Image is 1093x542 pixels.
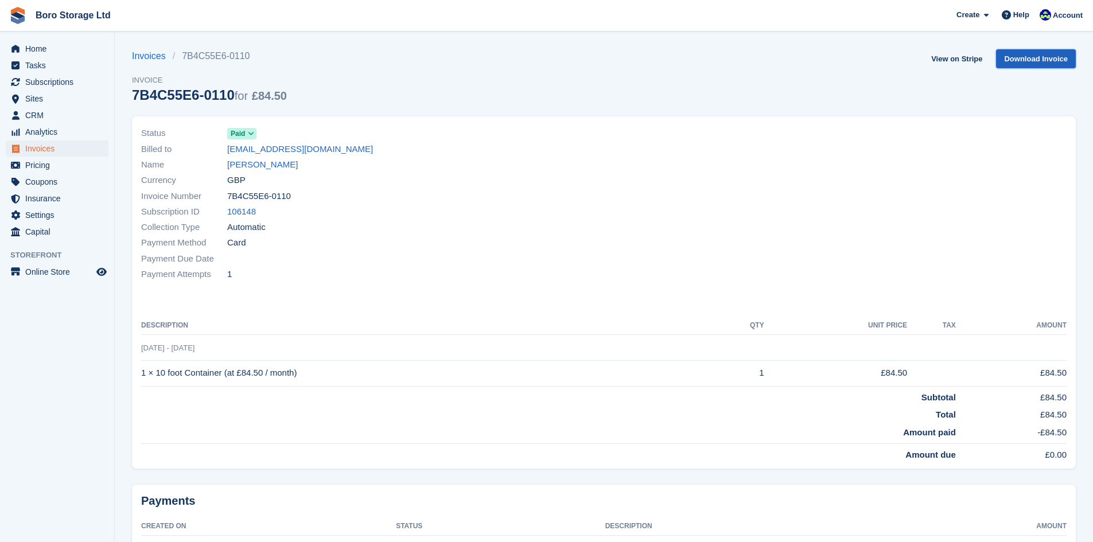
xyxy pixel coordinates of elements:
[903,427,956,437] strong: Amount paid
[9,7,26,24] img: stora-icon-8386f47178a22dfd0bd8f6a31ec36ba5ce8667c1dd55bd0f319d3a0aa187defe.svg
[25,41,94,57] span: Home
[6,174,108,190] a: menu
[940,517,1067,536] th: Amount
[996,49,1076,68] a: Download Invoice
[141,494,1067,508] h2: Payments
[25,190,94,206] span: Insurance
[6,207,108,223] a: menu
[252,89,287,102] span: £84.50
[1040,9,1051,21] img: Tobie Hillier
[227,190,291,203] span: 7B4C55E6-0110
[227,174,246,187] span: GBP
[25,207,94,223] span: Settings
[141,517,396,536] th: Created On
[141,317,712,335] th: Description
[227,268,232,281] span: 1
[141,190,227,203] span: Invoice Number
[141,205,227,219] span: Subscription ID
[6,57,108,73] a: menu
[6,141,108,157] a: menu
[6,264,108,280] a: menu
[956,386,1067,404] td: £84.50
[6,190,108,206] a: menu
[227,221,266,234] span: Automatic
[712,360,764,386] td: 1
[905,450,956,459] strong: Amount due
[141,158,227,171] span: Name
[396,517,605,536] th: Status
[956,317,1067,335] th: Amount
[25,174,94,190] span: Coupons
[25,224,94,240] span: Capital
[6,124,108,140] a: menu
[231,128,245,139] span: Paid
[907,317,956,335] th: Tax
[141,360,712,386] td: 1 × 10 foot Container (at £84.50 / month)
[141,268,227,281] span: Payment Attempts
[95,265,108,279] a: Preview store
[227,236,246,249] span: Card
[25,157,94,173] span: Pricing
[6,91,108,107] a: menu
[141,174,227,187] span: Currency
[141,221,227,234] span: Collection Type
[227,158,298,171] a: [PERSON_NAME]
[956,360,1067,386] td: £84.50
[132,87,287,103] div: 7B4C55E6-0110
[25,107,94,123] span: CRM
[132,49,287,63] nav: breadcrumbs
[141,344,195,352] span: [DATE] - [DATE]
[712,317,764,335] th: QTY
[227,143,373,156] a: [EMAIL_ADDRESS][DOMAIN_NAME]
[6,157,108,173] a: menu
[227,127,256,140] a: Paid
[6,74,108,90] a: menu
[25,74,94,90] span: Subscriptions
[921,392,956,402] strong: Subtotal
[927,49,987,68] a: View on Stripe
[31,6,115,25] a: Boro Storage Ltd
[235,89,248,102] span: for
[25,91,94,107] span: Sites
[132,75,287,86] span: Invoice
[764,317,907,335] th: Unit Price
[1013,9,1029,21] span: Help
[141,143,227,156] span: Billed to
[764,360,907,386] td: £84.50
[956,9,979,21] span: Create
[141,236,227,249] span: Payment Method
[141,127,227,140] span: Status
[956,404,1067,422] td: £84.50
[936,410,956,419] strong: Total
[6,224,108,240] a: menu
[141,252,227,266] span: Payment Due Date
[10,249,114,261] span: Storefront
[956,444,1067,462] td: £0.00
[132,49,173,63] a: Invoices
[605,517,941,536] th: Description
[956,422,1067,444] td: -£84.50
[1053,10,1083,21] span: Account
[25,57,94,73] span: Tasks
[25,124,94,140] span: Analytics
[6,41,108,57] a: menu
[25,141,94,157] span: Invoices
[6,107,108,123] a: menu
[25,264,94,280] span: Online Store
[227,205,256,219] a: 106148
